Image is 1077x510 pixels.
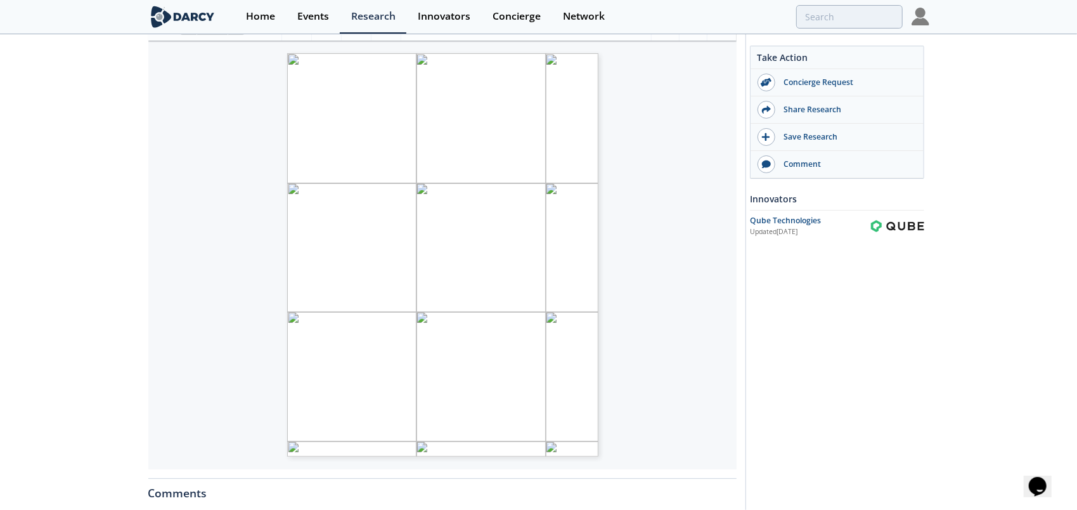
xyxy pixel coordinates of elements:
img: Qube Technologies [871,220,924,233]
div: Concierge [493,11,541,22]
div: Innovators [750,188,924,210]
div: Home [246,11,275,22]
div: Updated [DATE] [750,227,871,237]
div: Qube Technologies [750,215,871,226]
img: Profile [912,8,929,25]
div: Comment [775,159,917,170]
img: logo-wide.svg [148,6,217,28]
input: Advanced Search [796,5,903,29]
div: Take Action [751,51,924,69]
iframe: chat widget [1024,459,1064,497]
a: Qube Technologies Updated[DATE] Qube Technologies [750,215,924,237]
div: Share Research [775,104,917,115]
div: Save Research [775,131,917,143]
div: Concierge Request [775,77,917,88]
div: Innovators [418,11,470,22]
div: Research [351,11,396,22]
div: Network [563,11,605,22]
div: Comments [148,479,737,499]
div: Events [297,11,329,22]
